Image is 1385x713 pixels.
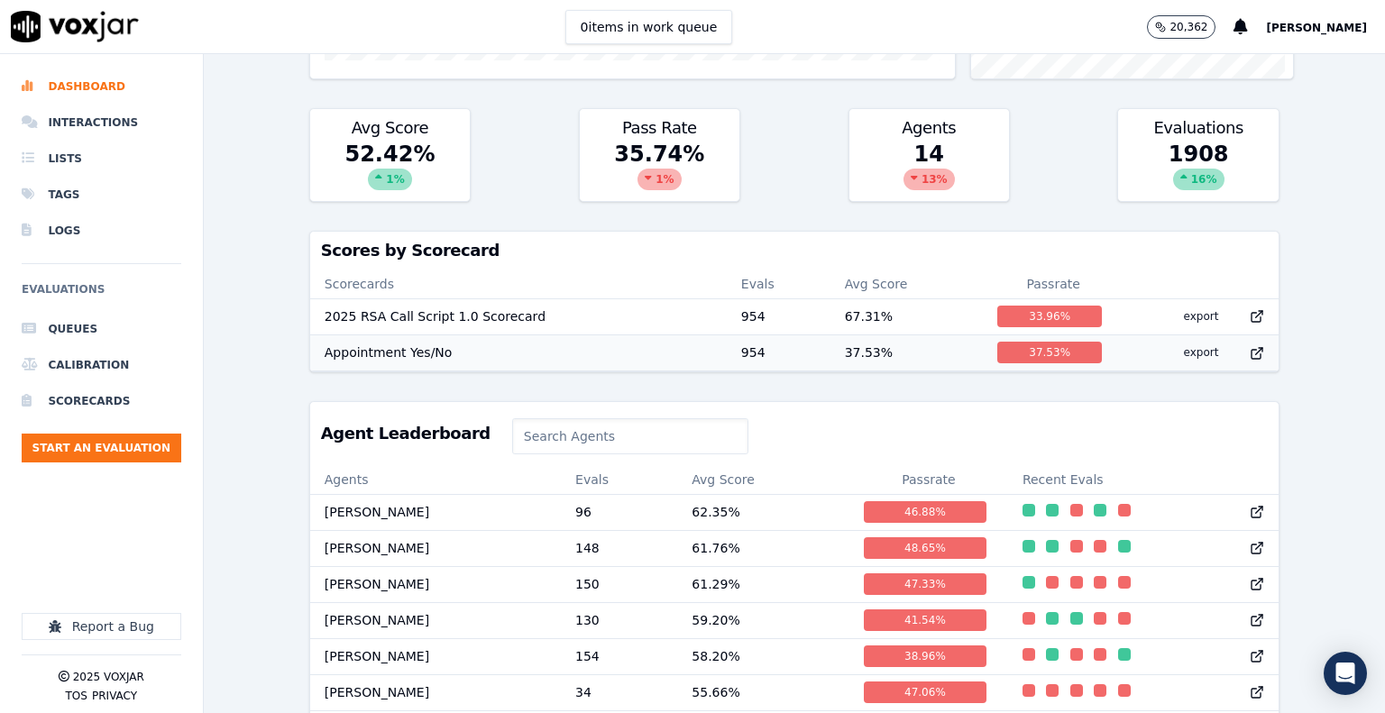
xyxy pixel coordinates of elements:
h3: Agent Leaderboard [321,425,491,442]
span: [PERSON_NAME] [1266,22,1367,34]
h3: Pass Rate [591,120,729,136]
button: Report a Bug [22,613,181,640]
h3: Avg Score [321,120,459,136]
button: 20,362 [1147,15,1215,39]
td: Appointment Yes/No [310,334,727,370]
button: export [1169,338,1234,367]
td: 154 [561,638,677,674]
a: Dashboard [22,69,181,105]
th: Evals [727,270,830,298]
h3: Evaluations [1129,120,1267,136]
button: TOS [66,689,87,703]
td: [PERSON_NAME] [310,602,561,638]
td: 34 [561,674,677,710]
td: [PERSON_NAME] [310,494,561,530]
div: Open Intercom Messenger [1324,652,1367,695]
td: 150 [561,566,677,602]
button: Privacy [92,689,137,703]
div: 14 [849,140,1009,201]
div: 47.06 % [864,681,986,703]
td: 96 [561,494,677,530]
div: 1 % [368,169,411,190]
td: 130 [561,602,677,638]
button: export [1169,302,1234,331]
td: 148 [561,530,677,566]
button: 20,362 [1147,15,1234,39]
td: 37.53 % [830,334,983,370]
td: 2025 RSA Call Script 1.0 Scorecard [310,298,727,334]
a: Lists [22,141,181,177]
h3: Scores by Scorecard [321,242,1268,259]
td: 62.35 % [677,494,849,530]
div: 13 % [903,169,955,190]
th: Passrate [983,270,1124,298]
th: Evals [561,465,677,494]
div: 46.88 % [864,501,986,523]
input: Search Agents [512,418,749,454]
td: 61.29 % [677,566,849,602]
div: 35.74 % [580,140,739,201]
div: 38.96 % [864,645,986,667]
h6: Evaluations [22,279,181,311]
td: 58.20 % [677,638,849,674]
div: 47.33 % [864,573,986,595]
h3: Agents [860,120,998,136]
button: Start an Evaluation [22,434,181,462]
a: Logs [22,213,181,249]
a: Tags [22,177,181,213]
td: 59.20 % [677,602,849,638]
a: Queues [22,311,181,347]
a: Interactions [22,105,181,141]
div: 52.42 % [310,140,470,201]
th: Agents [310,465,561,494]
button: 0items in work queue [565,10,733,44]
th: Avg Score [830,270,983,298]
div: 48.65 % [864,537,986,559]
td: [PERSON_NAME] [310,638,561,674]
td: 954 [727,298,830,334]
td: [PERSON_NAME] [310,674,561,710]
div: 41.54 % [864,609,986,631]
a: Scorecards [22,383,181,419]
div: 1 % [637,169,681,190]
button: [PERSON_NAME] [1266,16,1385,38]
div: 1908 [1118,140,1278,201]
td: 55.66 % [677,674,849,710]
th: Recent Evals [1008,465,1279,494]
td: [PERSON_NAME] [310,566,561,602]
a: Calibration [22,347,181,383]
p: 20,362 [1169,20,1207,34]
div: 33.96 % [997,306,1102,327]
img: voxjar logo [11,11,139,42]
td: 67.31 % [830,298,983,334]
div: 37.53 % [997,342,1102,363]
td: 954 [727,334,830,370]
th: Passrate [849,465,1008,494]
td: [PERSON_NAME] [310,530,561,566]
p: 2025 Voxjar [73,670,144,684]
div: 16 % [1173,169,1224,190]
th: Scorecards [310,270,727,298]
td: 61.76 % [677,530,849,566]
th: Avg Score [677,465,849,494]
